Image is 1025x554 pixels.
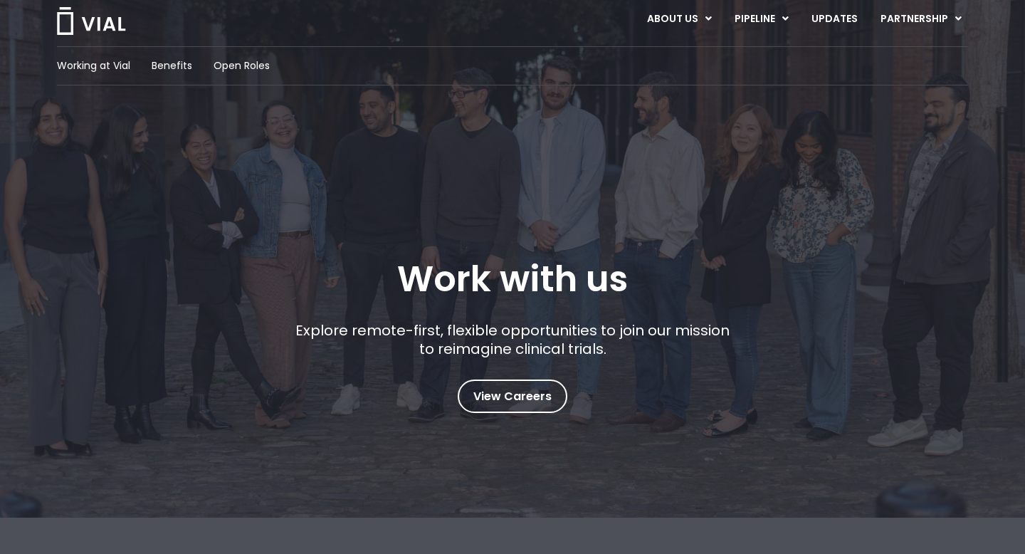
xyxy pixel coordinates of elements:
span: View Careers [473,387,552,406]
a: Working at Vial [57,58,130,73]
img: Vial Logo [56,7,127,35]
a: UPDATES [800,7,868,31]
a: View Careers [458,380,567,413]
a: PIPELINEMenu Toggle [723,7,799,31]
h1: Work with us [397,258,628,300]
p: Explore remote-first, flexible opportunities to join our mission to reimagine clinical trials. [290,321,735,358]
a: ABOUT USMenu Toggle [636,7,722,31]
a: Open Roles [214,58,270,73]
a: PARTNERSHIPMenu Toggle [869,7,973,31]
a: Benefits [152,58,192,73]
